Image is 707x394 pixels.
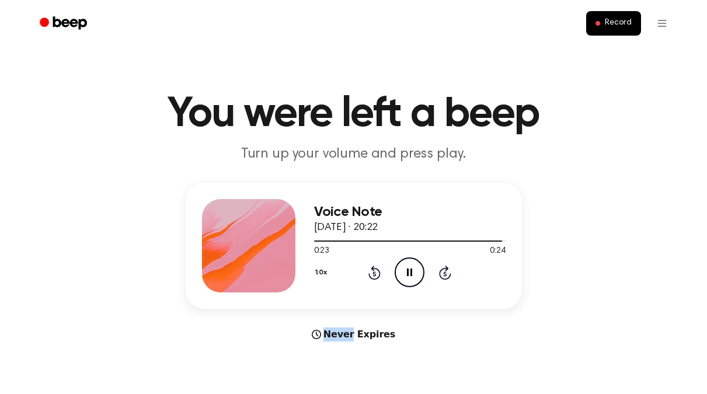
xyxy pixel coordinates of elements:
button: 1.0x [314,263,332,283]
span: 0:23 [314,245,329,257]
a: Beep [32,12,97,35]
button: Record [586,11,640,36]
h3: Voice Note [314,204,506,220]
span: Record [605,18,631,29]
h1: You were left a beep [55,93,653,135]
div: Never Expires [186,327,522,341]
span: [DATE] · 20:22 [314,222,378,233]
span: 0:24 [490,245,505,257]
button: Open menu [648,9,676,37]
p: Turn up your volume and press play. [130,145,578,164]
